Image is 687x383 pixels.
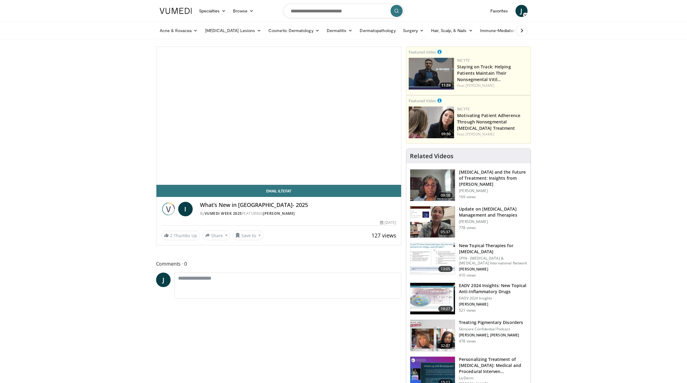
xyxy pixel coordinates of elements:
[459,267,527,272] p: [PERSON_NAME]
[399,25,428,37] a: Surgery
[380,220,396,225] div: [DATE]
[476,25,525,37] a: Immune-Mediated
[410,206,527,238] a: 05:37 Update on [MEDICAL_DATA] Management and Therapies [PERSON_NAME] 778 views
[459,302,527,307] p: [PERSON_NAME]
[438,306,453,312] span: 19:27
[427,25,476,37] a: Hair, Scalp, & Nails
[459,308,476,313] p: 521 views
[410,283,527,315] a: 19:27 EADV 2024 Insights: New Topical Anti-Inflammatory Drugs EADV 2024 Insights [PERSON_NAME] 52...
[200,202,397,208] h4: What’s New in [GEOGRAPHIC_DATA]- 2025
[459,327,523,332] p: Skincare Confidential Podcast
[466,83,494,88] a: [PERSON_NAME]
[438,192,453,198] span: 09:19
[161,202,176,216] img: Vumedi Week 2025
[459,188,527,193] p: [PERSON_NAME]
[459,333,523,338] p: [PERSON_NAME], [PERSON_NAME]
[156,273,171,287] a: J
[409,58,454,90] a: 11:59
[457,113,520,131] a: Motivating Patient Adherence Through Nonsegmental [MEDICAL_DATA] Treatment
[371,232,396,239] span: 127 views
[409,106,454,138] img: 39505ded-af48-40a4-bb84-dee7792dcfd5.png.150x105_q85_crop-smart_upscale.jpg
[263,211,295,216] a: [PERSON_NAME]
[265,25,323,37] a: Cosmetic Dermatology
[440,131,453,137] span: 09:50
[410,243,455,274] img: aec7c383-24cb-4ba1-9b1c-41c76ba1e866.150x105_q85_crop-smart_upscale.jpg
[459,339,476,344] p: 478 views
[409,49,436,55] small: Featured Video
[195,5,230,17] a: Specialties
[178,202,193,216] a: I
[459,256,527,266] p: SPIN - [MEDICAL_DATA] & [MEDICAL_DATA] International Network
[438,343,453,349] span: 32:07
[410,206,455,238] img: e2ded4d6-ff09-40cc-9b94-034895d1a473.150x105_q85_crop-smart_upscale.jpg
[409,58,454,90] img: fe0751a3-754b-4fa7-bfe3-852521745b57.png.150x105_q85_crop-smart_upscale.jpg
[410,169,455,201] img: 61cd5260-75df-4b1e-a633-c0cfc445a6c5.150x105_q85_crop-smart_upscale.jpg
[440,83,453,88] span: 11:59
[410,319,527,352] a: 32:07 Treating Pigmentary Disorders Skincare Confidential Podcast [PERSON_NAME], [PERSON_NAME] 47...
[409,98,436,103] small: Featured Video
[229,5,257,17] a: Browse
[459,169,527,187] h3: [MEDICAL_DATA] and the Future of Treatment: Insights from [PERSON_NAME]
[283,4,404,18] input: Search topics, interventions
[457,106,470,112] a: Incyte
[457,58,470,63] a: Incyte
[459,225,476,230] p: 778 views
[156,185,401,197] a: Email Iltefat
[200,211,397,216] div: By FEATURING
[438,266,453,272] span: 13:05
[156,260,402,268] span: Comments 0
[459,319,523,326] h3: Treating Pigmentary Disorders
[410,152,453,160] h4: Related Videos
[487,5,512,17] a: Favorites
[459,296,527,301] p: EADV 2024 Insights
[410,283,455,314] img: fb16937f-3328-4f80-b63c-7500665d0b6f.150x105_q85_crop-smart_upscale.jpg
[459,243,527,255] h3: New Topical Therapies for [MEDICAL_DATA]
[515,5,528,17] a: J
[410,320,455,351] img: 936b2568-d649-422e-86e3-74ee5e8b3244.150x105_q85_crop-smart_upscale.jpg
[457,132,528,137] div: Feat.
[201,25,265,37] a: [MEDICAL_DATA] Lesions
[438,229,453,235] span: 05:37
[459,356,527,375] h3: Personalizing Treatment of [MEDICAL_DATA]: Medical and Procedural Interven…
[459,206,527,218] h3: Update on [MEDICAL_DATA] Management and Therapies
[204,211,242,216] a: Vumedi Week 2025
[410,243,527,278] a: 13:05 New Topical Therapies for [MEDICAL_DATA] SPIN - [MEDICAL_DATA] & [MEDICAL_DATA] Internation...
[170,233,172,238] span: 2
[459,376,527,381] p: LivDerm
[459,283,527,295] h3: EADV 2024 Insights: New Topical Anti-Inflammatory Drugs
[156,47,401,185] video-js: Video Player
[466,132,494,137] a: [PERSON_NAME]
[459,195,476,199] p: 169 views
[409,106,454,138] a: 09:50
[459,219,527,224] p: [PERSON_NAME]
[356,25,399,37] a: Dermatopathology
[161,231,200,240] a: 2 Thumbs Up
[457,64,511,82] a: Staying on Track: Helping Patients Maintain Their Nonsegmental Vitil…
[459,273,476,278] p: 410 views
[457,83,528,88] div: Feat.
[410,169,527,201] a: 09:19 [MEDICAL_DATA] and the Future of Treatment: Insights from [PERSON_NAME] [PERSON_NAME] 169 v...
[160,8,192,14] img: VuMedi Logo
[233,231,263,240] button: Save to
[202,231,231,240] button: Share
[156,25,201,37] a: Acne & Rosacea
[323,25,356,37] a: Dermatitis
